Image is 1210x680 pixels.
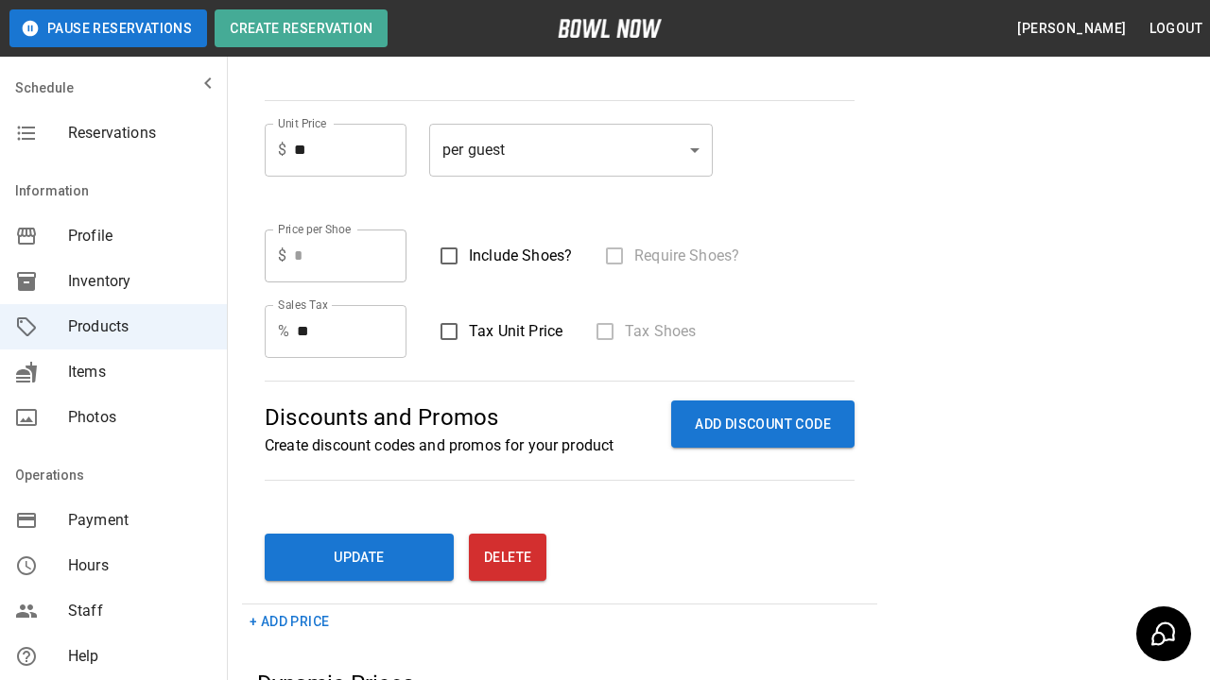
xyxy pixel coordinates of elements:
button: Logout [1142,11,1210,46]
p: $ [278,139,286,161]
span: Tax Unit Price [469,320,562,343]
span: Profile [68,225,212,247]
p: $ [278,245,286,267]
div: per guest [429,124,713,177]
p: Create discount codes and promos for your product [265,434,614,457]
span: Products [68,315,212,338]
span: Photos [68,406,212,429]
button: + Add Price [242,604,337,639]
p: % [278,320,289,343]
span: Help [68,645,212,668]
span: Inventory [68,270,212,293]
button: Pause Reservations [9,9,207,47]
span: Payment [68,509,212,532]
button: Update [265,534,454,581]
button: Delete [469,534,546,581]
span: Include Shoes? [469,245,572,267]
span: Staff [68,600,212,622]
span: Require Shoes? [634,245,739,267]
button: [PERSON_NAME] [1010,11,1133,46]
button: ADD DISCOUNT CODE [671,400,855,449]
span: Items [68,361,212,383]
img: logo [558,19,662,38]
p: Discounts and Promos [265,400,614,434]
span: Reservations [68,122,212,144]
span: Hours [68,554,212,577]
button: Create Reservation [215,9,388,47]
span: Tax Shoes [625,320,696,343]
